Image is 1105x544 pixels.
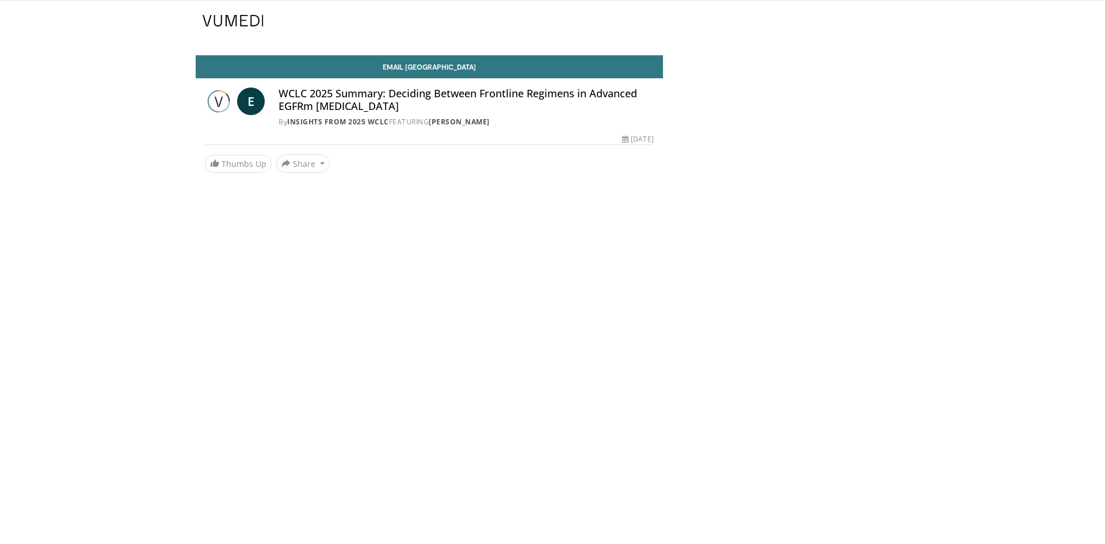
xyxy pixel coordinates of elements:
a: [PERSON_NAME] [429,117,490,127]
div: By FEATURING [279,117,654,127]
a: Insights from 2025 WCLC [287,117,389,127]
img: Insights from 2025 WCLC [205,88,233,115]
img: VuMedi Logo [203,15,264,26]
div: [DATE] [622,134,653,144]
a: E [237,88,265,115]
a: Email [GEOGRAPHIC_DATA] [196,55,663,78]
button: Share [276,154,330,173]
h4: WCLC 2025 Summary: Deciding Between Frontline Regimens in Advanced EGFRm [MEDICAL_DATA] [279,88,654,112]
a: Thumbs Up [205,155,272,173]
